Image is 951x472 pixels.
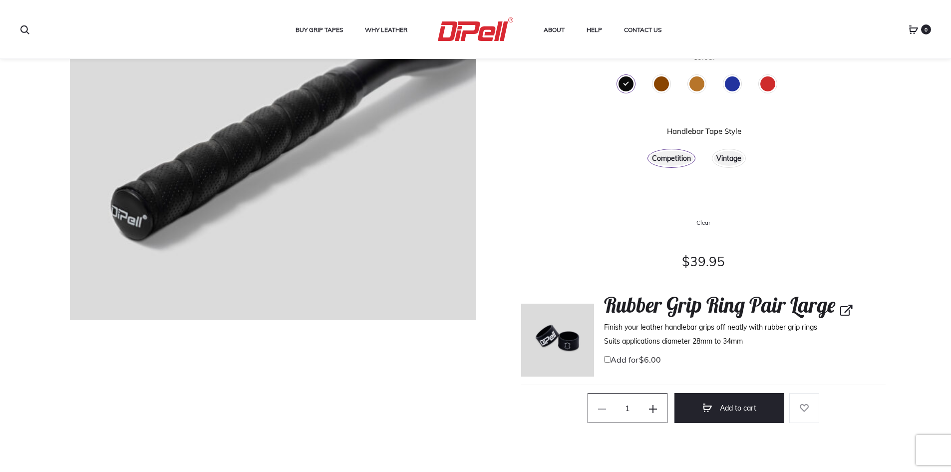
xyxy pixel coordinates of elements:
[639,355,661,365] bdi: 6.00
[667,127,741,135] label: Handlebar Tape Style
[639,355,644,365] span: $
[921,24,931,34] span: 0
[296,23,343,36] a: Buy Grip Tapes
[521,304,594,377] img: Dipell-Upgrades-BandsSmall-150-Paul Osta
[521,217,886,228] a: Clear
[652,151,691,165] span: Competition
[365,23,407,36] a: Why Leather
[682,253,725,270] bdi: 39.95
[604,320,886,353] p: Finish your leather handlebar grips off neatly with rubber grip rings Suits applications diameter...
[587,23,602,36] a: Help
[604,354,661,364] label: Add for
[624,23,661,36] a: Contact Us
[544,23,565,36] a: About
[693,53,715,60] label: Colour
[674,393,784,423] button: Add to cart
[909,25,919,34] a: 0
[682,253,690,270] span: $
[604,356,611,363] input: Add for$6.00
[611,397,644,419] input: Qty
[789,393,819,423] a: Add to wishlist
[604,292,835,318] span: Rubber Grip Ring Pair Large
